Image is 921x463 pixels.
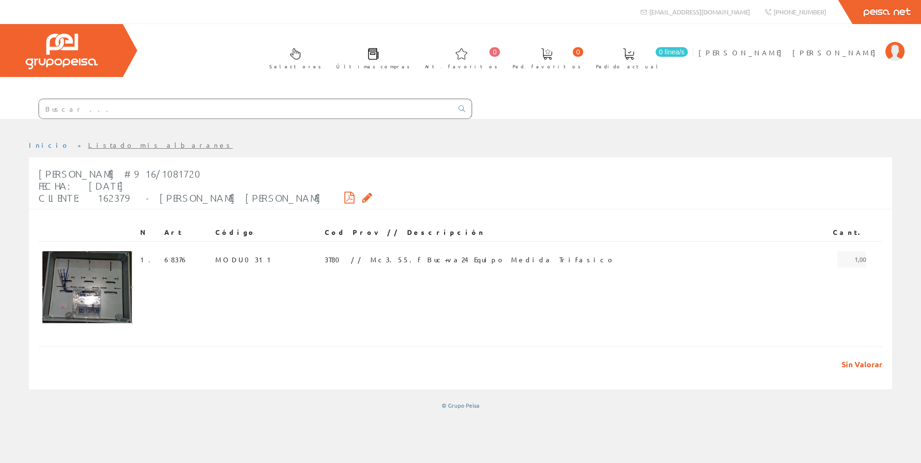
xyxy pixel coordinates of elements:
[649,8,750,16] span: [EMAIL_ADDRESS][DOMAIN_NAME]
[425,62,498,71] span: Art. favoritos
[211,224,321,241] th: Código
[489,47,500,57] span: 0
[362,194,372,201] i: Solicitar por email copia firmada
[834,359,882,370] span: Sin Valorar
[140,251,157,268] span: 1
[344,194,355,201] i: Descargar PDF
[269,62,321,71] span: Selectores
[215,251,275,268] span: MODU0311
[136,224,160,241] th: N
[260,40,326,75] a: Selectores
[160,224,212,241] th: Art
[42,251,132,323] img: Foto artículo (186.5763546798x150)
[656,47,688,57] span: 0 línea/s
[336,62,410,71] span: Últimas compras
[327,40,415,75] a: Últimas compras
[88,141,233,149] a: Listado mis albaranes
[596,62,661,71] span: Pedido actual
[325,251,615,268] span: 3T80 // Mc3.55.f Buc+va24 Equipo Medida Trifasico
[698,40,905,49] a: [PERSON_NAME] [PERSON_NAME]
[148,255,157,264] a: .
[29,401,892,410] div: © Grupo Peisa
[29,141,70,149] a: Inicio
[513,62,581,71] span: Ped. favoritos
[26,34,98,69] img: Grupo Peisa
[774,8,826,16] span: [PHONE_NUMBER]
[573,47,583,57] span: 0
[39,168,321,204] span: [PERSON_NAME] #916/1081720 Fecha: [DATE] Cliente: 162379 - [PERSON_NAME] [PERSON_NAME]
[164,251,188,268] span: 68376
[803,224,870,241] th: Cant.
[39,99,453,118] input: Buscar ...
[698,48,881,57] span: [PERSON_NAME] [PERSON_NAME]
[321,224,803,241] th: Cod Prov // Descripción
[837,251,866,268] span: 1,00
